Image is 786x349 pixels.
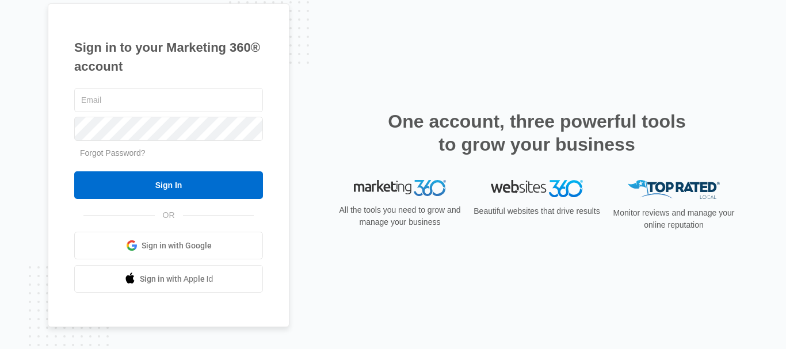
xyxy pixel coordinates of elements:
[74,171,263,199] input: Sign In
[335,204,464,228] p: All the tools you need to grow and manage your business
[609,207,738,231] p: Monitor reviews and manage your online reputation
[472,205,601,217] p: Beautiful websites that drive results
[74,88,263,112] input: Email
[384,110,689,156] h2: One account, three powerful tools to grow your business
[628,180,720,199] img: Top Rated Local
[74,232,263,259] a: Sign in with Google
[354,180,446,196] img: Marketing 360
[140,273,213,285] span: Sign in with Apple Id
[74,38,263,76] h1: Sign in to your Marketing 360® account
[80,148,146,158] a: Forgot Password?
[491,180,583,197] img: Websites 360
[74,265,263,293] a: Sign in with Apple Id
[142,240,212,252] span: Sign in with Google
[155,209,183,221] span: OR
